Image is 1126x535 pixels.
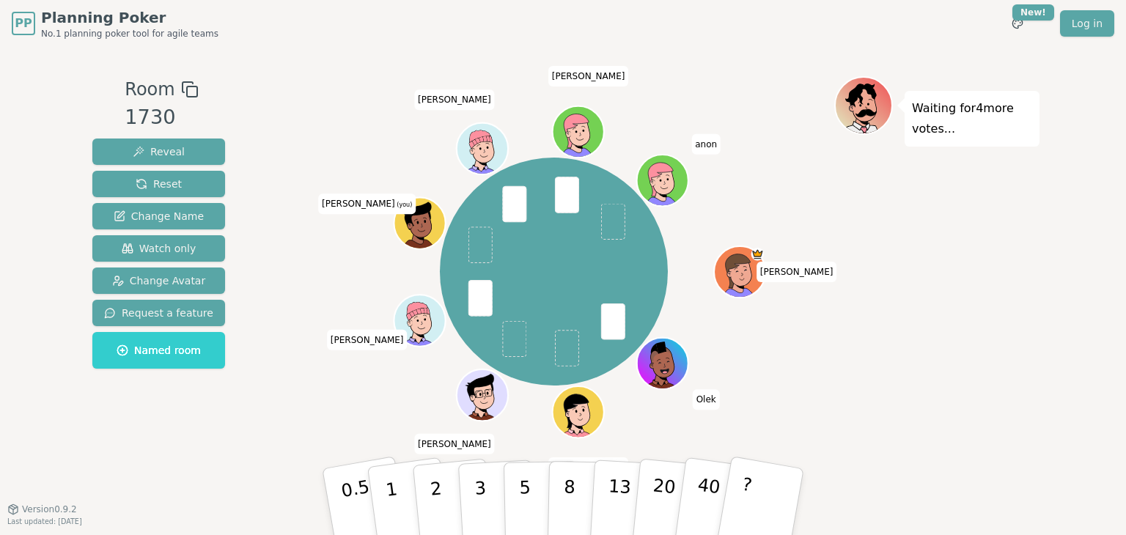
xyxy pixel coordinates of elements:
[318,193,416,214] span: Click to change your name
[122,241,196,256] span: Watch only
[92,171,225,197] button: Reset
[114,209,204,224] span: Change Name
[133,144,185,159] span: Reveal
[112,273,206,288] span: Change Avatar
[125,76,174,103] span: Room
[548,457,629,478] span: Click to change your name
[1004,10,1031,37] button: New!
[125,103,198,133] div: 1730
[92,235,225,262] button: Watch only
[912,98,1032,139] p: Waiting for 4 more votes...
[22,503,77,515] span: Version 0.9.2
[396,199,444,247] button: Click to change your avatar
[414,433,495,454] span: Click to change your name
[104,306,213,320] span: Request a feature
[7,517,82,525] span: Last updated: [DATE]
[12,7,218,40] a: PPPlanning PokerNo.1 planning poker tool for agile teams
[1012,4,1054,21] div: New!
[414,89,495,110] span: Click to change your name
[136,177,182,191] span: Reset
[7,503,77,515] button: Version0.9.2
[693,389,720,410] span: Click to change your name
[1060,10,1114,37] a: Log in
[41,28,218,40] span: No.1 planning poker tool for agile teams
[92,267,225,294] button: Change Avatar
[691,133,721,154] span: Click to change your name
[92,332,225,369] button: Named room
[757,262,837,282] span: Click to change your name
[92,300,225,326] button: Request a feature
[15,15,32,32] span: PP
[395,202,413,208] span: (you)
[117,343,201,358] span: Named room
[751,248,765,261] span: Elena is the host
[92,203,225,229] button: Change Name
[92,139,225,165] button: Reveal
[41,7,218,28] span: Planning Poker
[548,66,629,86] span: Click to change your name
[327,329,408,350] span: Click to change your name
